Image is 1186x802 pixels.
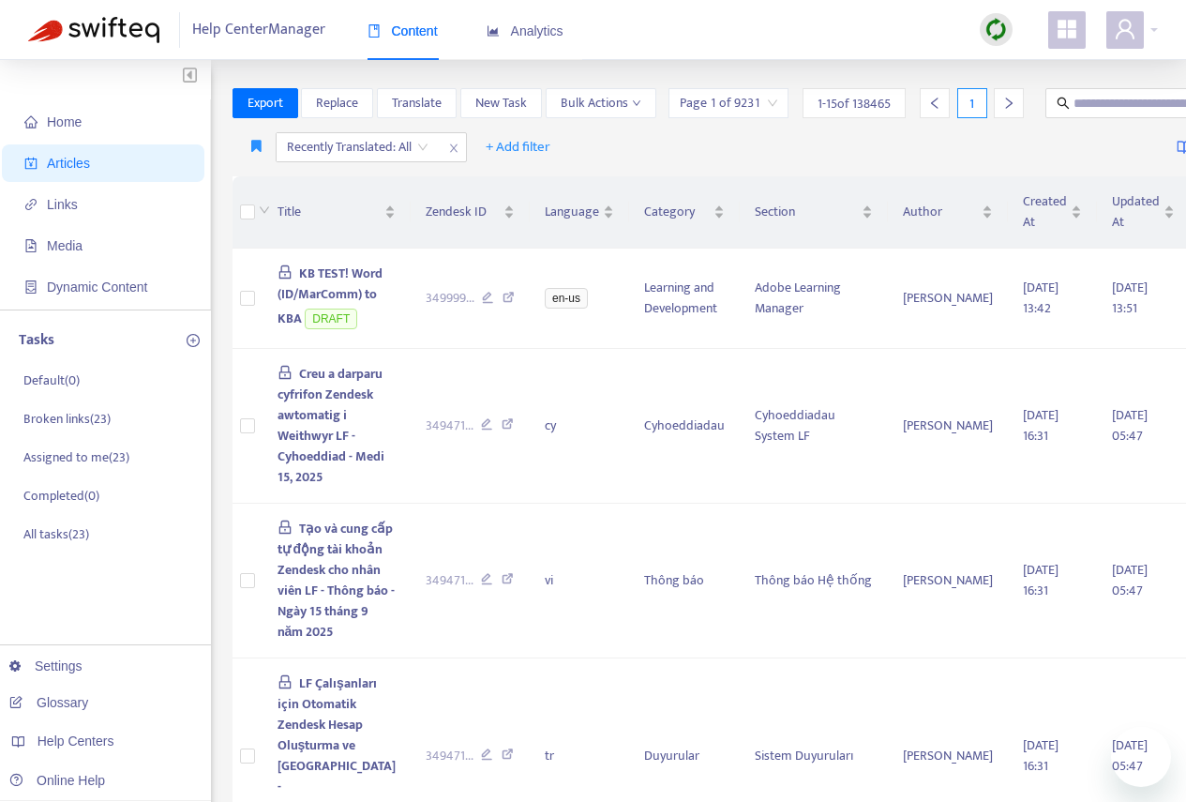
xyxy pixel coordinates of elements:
[278,202,381,222] span: Title
[9,658,83,673] a: Settings
[426,746,473,766] span: 349471 ...
[1023,277,1058,319] span: [DATE] 13:42
[426,416,473,436] span: 349471 ...
[47,280,147,295] span: Dynamic Content
[426,288,474,309] span: 349999 ...
[38,734,114,749] span: Help Centers
[984,18,1008,41] img: sync.dc5367851b00ba804db3.png
[278,263,383,329] span: KB TEST! Word (ID/MarComm) to KBA
[278,520,293,535] span: lock
[740,176,888,249] th: Section
[278,363,384,488] span: Creu a darparu cyfrifon Zendesk awtomatig i Weithwyr LF - Cyhoeddiad - Medi 15, 2025
[316,93,358,113] span: Replace
[23,409,111,429] p: Broken links ( 23 )
[1023,734,1058,777] span: [DATE] 16:31
[9,695,88,710] a: Glossary
[263,176,411,249] th: Title
[1112,734,1148,777] span: [DATE] 05:47
[545,288,588,309] span: en-us
[888,504,1008,658] td: [PERSON_NAME]
[1114,18,1136,40] span: user
[187,334,200,347] span: plus-circle
[24,198,38,211] span: link
[888,249,1008,349] td: [PERSON_NAME]
[629,176,740,249] th: Category
[530,349,629,504] td: cy
[426,202,501,222] span: Zendesk ID
[368,23,438,38] span: Content
[426,570,473,591] span: 349471 ...
[629,249,740,349] td: Learning and Development
[644,202,710,222] span: Category
[487,24,500,38] span: area-chart
[1112,191,1160,233] span: Updated At
[1112,404,1148,446] span: [DATE] 05:47
[629,504,740,658] td: Thông báo
[23,447,129,467] p: Assigned to me ( 23 )
[47,197,78,212] span: Links
[23,371,80,390] p: Default ( 0 )
[23,524,89,544] p: All tasks ( 23 )
[278,365,293,380] span: lock
[1008,176,1097,249] th: Created At
[957,88,987,118] div: 1
[233,88,298,118] button: Export
[278,265,293,280] span: lock
[47,238,83,253] span: Media
[460,88,542,118] button: New Task
[28,17,159,43] img: Swifteq
[192,12,325,48] span: Help Center Manager
[561,93,641,113] span: Bulk Actions
[1002,97,1015,110] span: right
[278,518,395,643] span: Tạo và cung cấp tự động tài khoản Zendesk cho nhân viên LF - Thông báo - Ngày 15 tháng 9 năm 2025
[9,773,105,788] a: Online Help
[1056,18,1078,40] span: appstore
[1112,559,1148,601] span: [DATE] 05:47
[740,504,888,658] td: Thông báo Hệ thống
[740,349,888,504] td: Cyhoeddiadau System LF
[818,94,891,113] span: 1 - 15 of 138465
[47,156,90,171] span: Articles
[24,115,38,129] span: home
[24,239,38,252] span: file-image
[545,202,599,222] span: Language
[23,486,99,506] p: Completed ( 0 )
[486,136,550,159] span: + Add filter
[1023,404,1058,446] span: [DATE] 16:31
[487,23,563,38] span: Analytics
[24,280,38,294] span: container
[377,88,457,118] button: Translate
[903,202,978,222] span: Author
[1112,277,1148,319] span: [DATE] 13:51
[19,329,54,352] p: Tasks
[1057,97,1070,110] span: search
[301,88,373,118] button: Replace
[888,349,1008,504] td: [PERSON_NAME]
[368,24,381,38] span: book
[305,309,357,329] span: DRAFT
[475,93,527,113] span: New Task
[530,504,629,658] td: vi
[24,157,38,170] span: account-book
[888,176,1008,249] th: Author
[392,93,442,113] span: Translate
[1023,559,1058,601] span: [DATE] 16:31
[442,137,466,159] span: close
[278,674,293,689] span: lock
[755,202,858,222] span: Section
[629,349,740,504] td: Cyhoeddiadau
[740,249,888,349] td: Adobe Learning Manager
[546,88,656,118] button: Bulk Actionsdown
[472,132,564,162] button: + Add filter
[1111,727,1171,787] iframe: Button to launch messaging window
[530,176,629,249] th: Language
[47,114,82,129] span: Home
[248,93,283,113] span: Export
[928,97,941,110] span: left
[632,98,641,108] span: down
[259,204,270,216] span: down
[1023,191,1067,233] span: Created At
[411,176,531,249] th: Zendesk ID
